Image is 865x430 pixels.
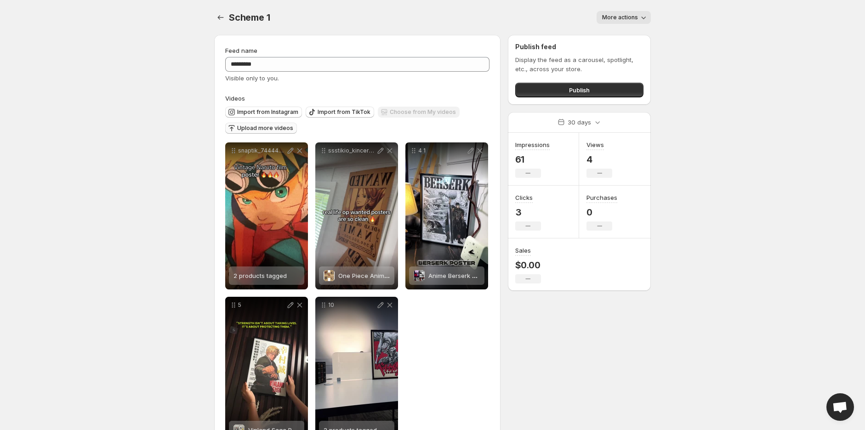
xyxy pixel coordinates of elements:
[569,85,590,95] span: Publish
[315,142,398,289] div: ssstikio_kincercore_1758671870430One Piece Anime Bounty Wanted Posters Room DecorOne Piece Anime ...
[225,95,245,102] span: Videos
[515,246,531,255] h3: Sales
[306,107,374,118] button: Import from TikTok
[318,108,370,116] span: Import from TikTok
[324,270,335,281] img: One Piece Anime Bounty Wanted Posters Room Decor
[225,107,302,118] button: Import from Instagram
[586,140,604,149] h3: Views
[597,11,651,24] button: More actions
[237,124,293,132] span: Upload more videos
[237,108,298,116] span: Import from Instagram
[515,193,533,202] h3: Clicks
[515,207,541,218] p: 3
[225,123,297,134] button: Upload more videos
[328,301,376,309] p: 10
[229,12,270,23] span: Scheme 1
[414,270,425,281] img: Anime Berserk Poster Japanese Manga Wall Art
[515,83,643,97] button: Publish
[418,147,466,154] p: 4 1
[338,272,494,279] span: One Piece Anime Bounty Wanted Posters Room Decor
[233,272,287,279] span: 2 products tagged
[238,147,286,154] p: snaptik_7444442724901735722_v2
[602,14,638,21] span: More actions
[225,74,279,82] span: Visible only to you.
[428,272,566,279] span: Anime Berserk Poster Japanese Manga Wall Art
[515,55,643,74] p: Display the feed as a carousel, spotlight, etc., across your store.
[568,118,591,127] p: 30 days
[225,142,308,289] div: snaptik_7444442724901735722_v22 products tagged
[515,260,541,271] p: $0.00
[238,301,286,309] p: 5
[225,47,257,54] span: Feed name
[586,207,617,218] p: 0
[515,154,550,165] p: 61
[586,154,612,165] p: 4
[515,140,550,149] h3: Impressions
[405,142,488,289] div: 4 1Anime Berserk Poster Japanese Manga Wall ArtAnime Berserk Poster Japanese Manga Wall Art
[826,393,854,421] div: Open chat
[328,147,376,154] p: ssstikio_kincercore_1758671870430
[515,42,643,51] h2: Publish feed
[214,11,227,24] button: Settings
[586,193,617,202] h3: Purchases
